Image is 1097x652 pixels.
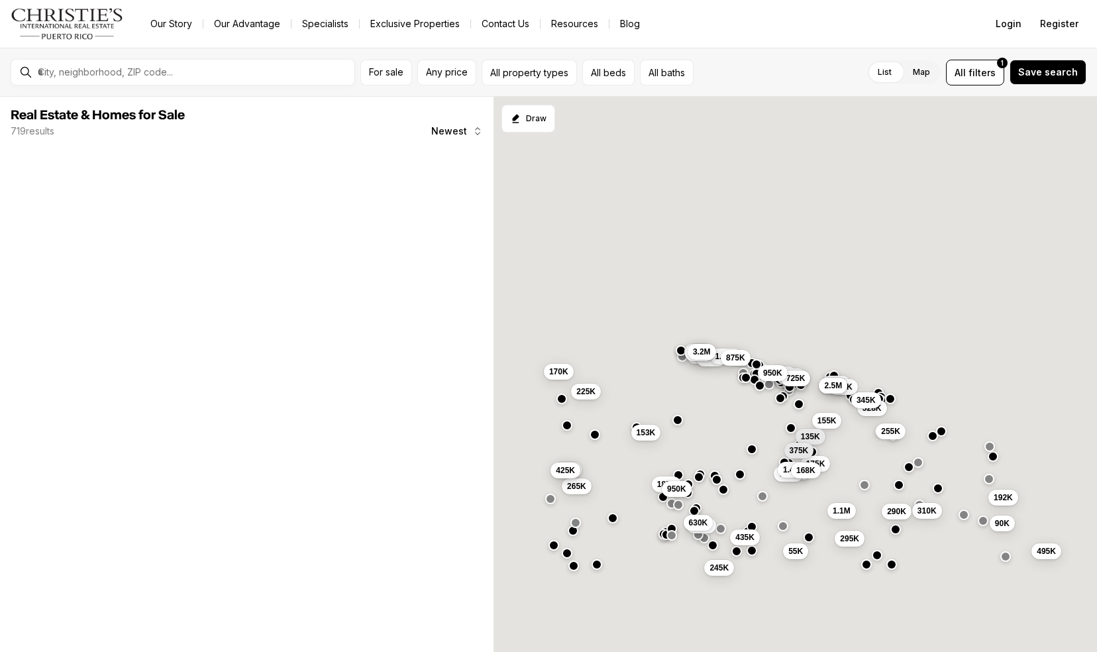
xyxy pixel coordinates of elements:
span: 135K [800,431,819,442]
span: 170K [549,366,568,376]
button: Any price [417,60,476,85]
button: Allfilters1 [946,60,1004,85]
button: 1.65M [709,348,742,364]
span: 90K [994,517,1009,528]
span: 775K [779,468,798,479]
span: Login [996,19,1021,29]
button: 595K [828,379,858,395]
span: 595K [833,382,853,392]
button: All beds [582,60,635,85]
span: 310K [917,505,936,516]
button: 310K [912,502,941,518]
span: 153K [636,427,655,438]
button: Register [1032,11,1086,37]
label: Map [902,60,941,84]
label: List [867,60,902,84]
button: Start drawing [501,105,555,133]
button: 375K [784,442,813,458]
button: Newest [423,118,491,144]
button: 1.2M [553,462,582,478]
button: 135K [795,429,825,445]
span: 245K [709,563,729,573]
button: All property types [482,60,577,85]
button: 90K [989,515,1014,531]
button: 895K [696,351,726,366]
span: 528K [862,403,881,413]
span: 950K [667,484,686,494]
button: 153K [631,425,660,441]
span: 425K [556,465,575,476]
button: Login [988,11,1029,37]
span: 478K [690,348,709,358]
span: 375K [789,445,808,455]
button: 495K [1031,543,1061,559]
span: 175K [806,458,825,468]
span: 950K [763,368,782,378]
span: 155K [817,415,836,425]
button: 825K [686,517,716,533]
span: filters [968,66,996,80]
span: 2.5M [824,380,842,391]
span: 1.65M [715,351,737,361]
span: Newest [431,126,467,136]
button: Save search [1010,60,1086,85]
span: 3.2M [692,346,710,356]
span: 495K [1037,545,1056,556]
span: 435K [735,531,755,542]
button: 795K [684,343,713,359]
span: 55K [788,546,803,557]
a: Resources [541,15,609,33]
button: 3M [775,366,797,382]
span: All [955,66,966,80]
button: 175K [800,455,830,471]
img: logo [11,8,124,40]
button: 725K [780,370,810,386]
span: 225K [576,386,596,397]
button: 528K [857,400,886,416]
a: Blog [609,15,651,33]
button: Contact Us [471,15,540,33]
button: 399K [776,368,806,384]
button: 425K [550,462,580,478]
span: 725K [786,372,805,383]
button: 350K [821,376,851,392]
span: 345K [857,394,876,405]
button: 630K [683,514,713,530]
span: 1.48M [783,464,805,474]
button: 950K [662,481,692,497]
button: 192K [988,490,1018,506]
span: 350K [826,378,845,389]
button: 170K [544,363,574,379]
button: 1.1M [827,503,856,519]
span: 875K [726,352,745,362]
button: 255K [876,423,906,439]
span: Real Estate & Homes for Sale [11,109,185,122]
a: Our Story [140,15,203,33]
span: 192K [994,492,1013,503]
button: 2.5M [819,378,847,394]
button: 345K [851,392,881,407]
button: 3.2M [687,343,715,359]
button: 295K [835,530,864,546]
a: Specialists [291,15,359,33]
a: Our Advantage [203,15,291,33]
span: 265K [567,481,586,492]
button: 155K [811,412,841,428]
button: 478K [684,345,714,361]
button: 1.2M [818,377,847,393]
span: 295K [840,533,859,543]
span: 1 [1001,58,1004,68]
button: 265K [562,478,592,494]
span: 825K [692,520,711,531]
button: 290K [882,503,912,519]
button: All baths [640,60,694,85]
button: 435K [730,529,760,545]
span: 185K [656,478,676,489]
span: For sale [369,67,403,78]
button: 245K [704,560,734,576]
span: 290K [887,506,906,516]
span: 1.1M [833,506,851,516]
button: 55K [783,543,808,559]
span: 168K [796,465,815,476]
